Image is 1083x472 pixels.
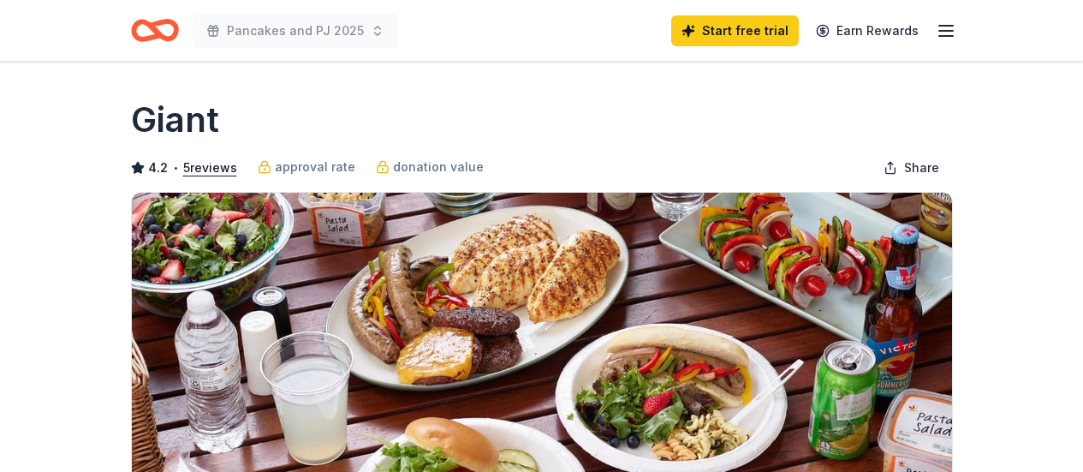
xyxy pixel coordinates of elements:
button: Share [870,151,953,185]
span: Pancakes and PJ 2025 [227,21,364,41]
a: donation value [376,157,484,177]
span: approval rate [275,157,355,177]
a: Earn Rewards [806,15,929,46]
span: Share [904,158,939,178]
button: Pancakes and PJ 2025 [193,14,398,48]
h1: Giant [131,96,219,144]
a: approval rate [258,157,355,177]
a: Start free trial [671,15,799,46]
span: donation value [393,157,484,177]
span: 4.2 [148,158,168,178]
button: 5reviews [183,158,237,178]
a: Home [131,10,179,51]
span: • [172,161,178,175]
